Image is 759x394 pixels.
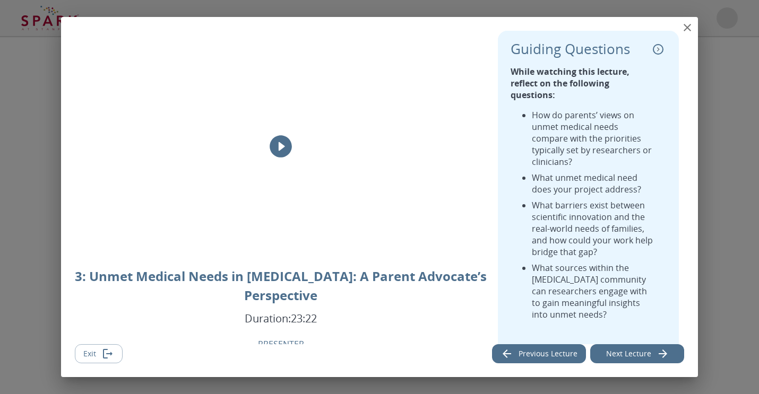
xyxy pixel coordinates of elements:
button: close [677,17,698,38]
p: 3: Unmet Medical Needs in [MEDICAL_DATA]: A Parent Advocate’s Perspective [75,267,487,305]
button: Exit [75,344,123,364]
li: What barriers exist between scientific innovation and the real-world needs of families, and how c... [532,199,655,258]
button: collapse [650,41,666,57]
p: Guiding Questions [511,41,630,57]
button: Previous lecture [492,344,586,364]
strong: While watching this lecture, reflect on the following questions: [511,66,629,101]
p: Duration: 23:22 [245,311,317,326]
div: Image Cover [75,31,487,262]
li: What sources within the [MEDICAL_DATA] community can researchers engage with to gain meaningful i... [532,262,655,320]
p: PRESENTER [258,338,304,350]
li: How do parents’ views on unmet medical needs compare with the priorities typically set by researc... [532,109,655,168]
button: play [265,130,297,162]
button: Next lecture [590,344,684,364]
li: What unmet medical need does your project address? [532,172,655,195]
